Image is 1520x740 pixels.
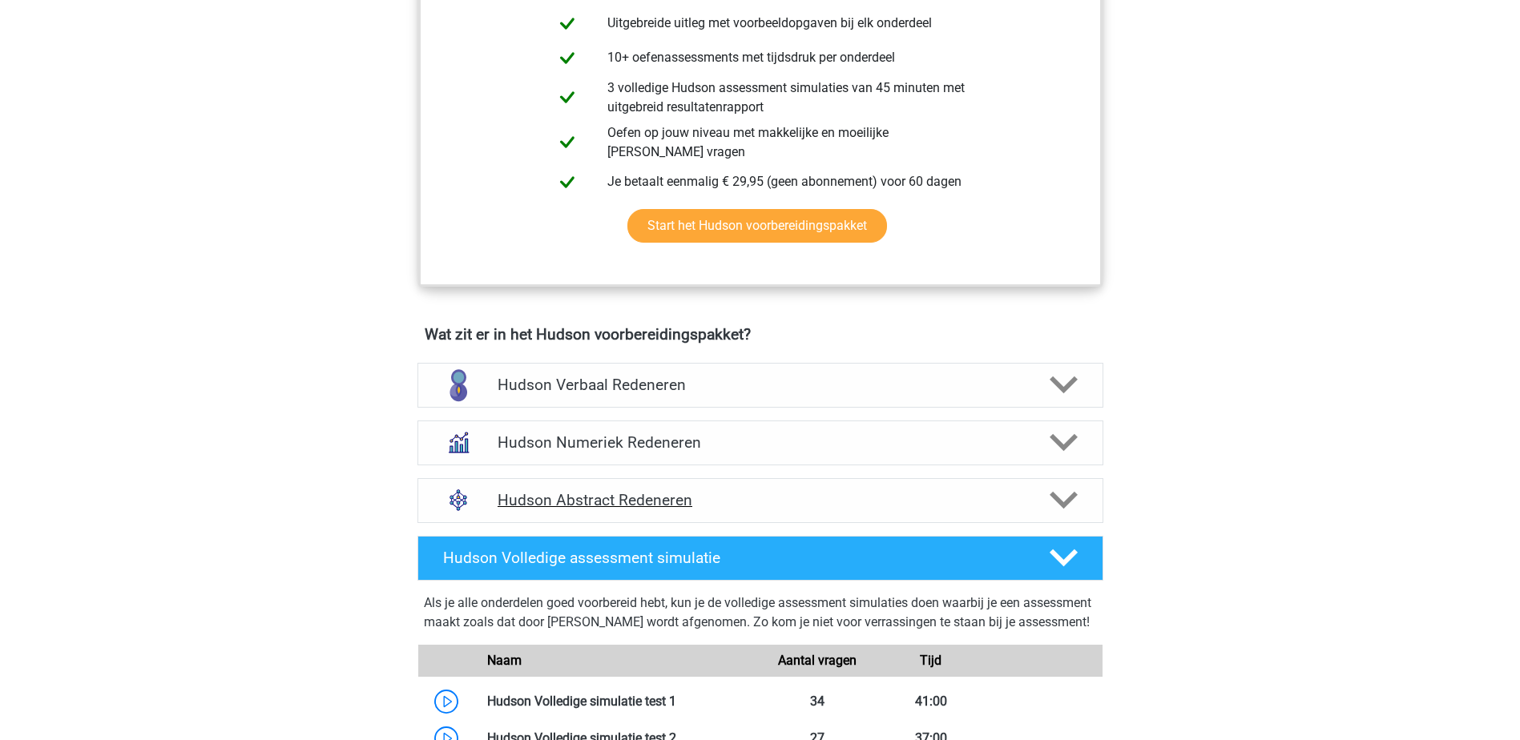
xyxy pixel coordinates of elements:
h4: Hudson Abstract Redeneren [498,491,1022,509]
div: Hudson Volledige simulatie test 1 [475,692,760,711]
div: Aantal vragen [760,651,873,670]
a: Hudson Volledige assessment simulatie [411,536,1110,581]
a: verbaal redeneren Hudson Verbaal Redeneren [411,363,1110,408]
h4: Hudson Volledige assessment simulatie [443,549,1023,567]
a: numeriek redeneren Hudson Numeriek Redeneren [411,420,1110,465]
img: abstract redeneren [437,479,479,521]
h4: Hudson Verbaal Redeneren [498,376,1022,394]
h4: Hudson Numeriek Redeneren [498,433,1022,452]
div: Tijd [874,651,988,670]
h4: Wat zit er in het Hudson voorbereidingspakket? [425,325,1096,344]
a: abstract redeneren Hudson Abstract Redeneren [411,478,1110,523]
img: verbaal redeneren [437,364,479,406]
img: numeriek redeneren [437,421,479,463]
a: Start het Hudson voorbereidingspakket [627,209,887,243]
div: Als je alle onderdelen goed voorbereid hebt, kun je de volledige assessment simulaties doen waarb... [424,593,1097,638]
div: Naam [475,651,760,670]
